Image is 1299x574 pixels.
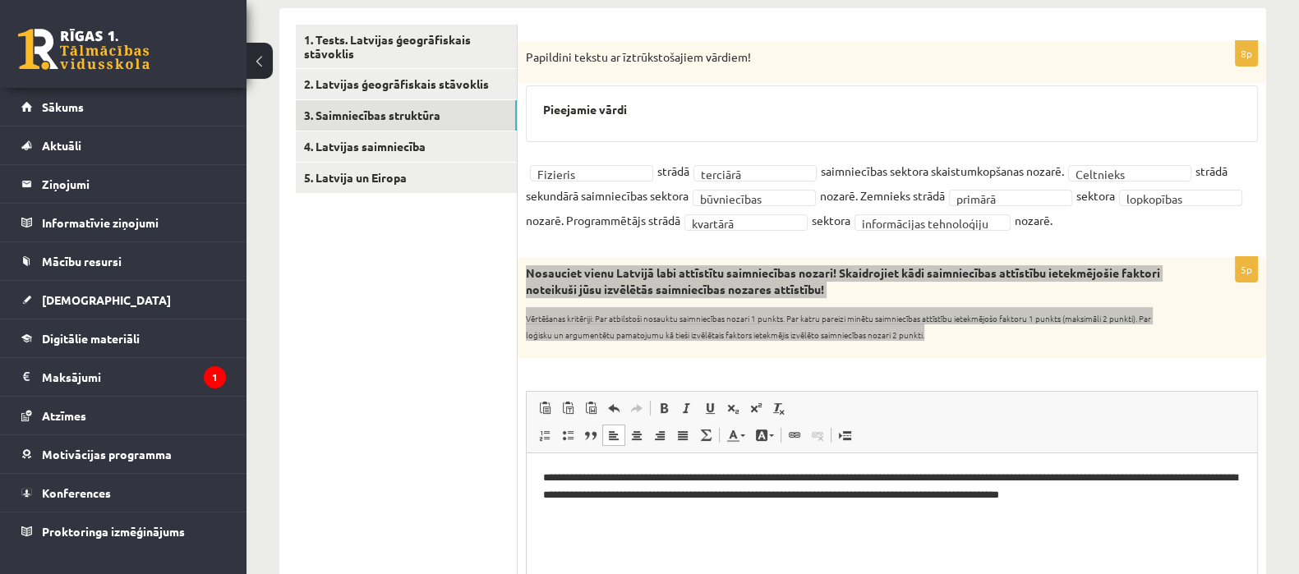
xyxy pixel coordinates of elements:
[750,425,779,446] a: Background Color
[42,254,122,269] span: Mācību resursi
[602,397,625,419] a: Undo (Ctrl+Z)
[579,397,602,419] a: Paste from Word
[21,126,226,164] a: Aktuāli
[625,425,648,446] a: Center
[526,265,1160,296] strong: Nosauciet vienu Latvijā labi attīstītu saimniecības nozari! Skaidrojiet kādi saimniecības attīstī...
[296,163,517,193] a: 5. Latvija un Eiropa
[533,425,556,446] a: Insert/Remove Numbered List
[1068,165,1191,181] a: Celtnieks
[533,397,556,419] a: Paste (Ctrl+V)
[18,29,150,70] a: Rīgas 1. Tālmācības vidusskola
[579,425,602,446] a: Block Quote
[21,242,226,280] a: Mācību resursi
[956,191,1050,207] span: primārā
[42,524,185,539] span: Proktoringa izmēģinājums
[556,425,579,446] a: Insert/Remove Bulleted List
[530,165,653,181] a: Fizieris
[652,397,675,419] a: Bold (Ctrl+B)
[543,103,1241,117] h3: Pieejamie vārdi
[21,358,226,396] a: Maksājumi1
[296,25,517,69] a: 1. Tests. Latvijas ģeogrāfiskais stāvoklis
[296,69,517,99] a: 2. Latvijas ģeogrāfiskais stāvoklis
[694,425,717,446] a: Math
[42,447,172,461] span: Motivācijas programma
[21,512,226,550] a: Proktoringa izmēģinājums
[862,215,988,232] span: informācijas tehnoloģiju
[684,214,808,231] a: kvartārā
[854,214,1011,231] a: informācijas tehnoloģiju
[767,397,790,419] a: Remove Format
[296,131,517,162] a: 4. Latvijas saimniecība
[671,425,694,446] a: Justify
[42,292,171,307] span: [DEMOGRAPHIC_DATA]
[21,281,226,319] a: [DEMOGRAPHIC_DATA]
[602,425,625,446] a: Align Left
[698,397,721,419] a: Underline (Ctrl+U)
[693,165,817,181] a: terciārā
[783,425,806,446] a: Link (Ctrl+K)
[42,331,140,346] span: Digitālie materiāli
[1235,256,1258,282] p: 5p
[526,312,1151,341] sub: Vērtēšanas kritēriji: Par atbilstoši nosauktu saimniecības nozari 1 punkts. Par katru pareizi min...
[625,397,648,419] a: Redo (Ctrl+Y)
[21,474,226,512] a: Konferences
[42,485,111,500] span: Konferences
[42,165,226,203] legend: Ziņojumi
[1119,190,1242,206] a: lopkopības
[42,358,226,396] legend: Maksājumi
[21,397,226,434] a: Atzīmes
[296,100,517,131] a: 3. Saimniecības struktūra
[526,158,1258,232] fieldset: strādā saimniecības sektora skaistumkopšanas nozarē. strādā sekundārā saimniecības sektora nozarē...
[42,138,81,153] span: Aktuāli
[806,425,829,446] a: Unlink
[526,49,1176,66] p: Papildini tekstu ar īztrūkstošajiem vārdiem!
[949,190,1072,206] a: primārā
[21,88,226,126] a: Sākums
[648,425,671,446] a: Align Right
[721,397,744,419] a: Subscript
[537,166,631,182] span: Fizieris
[692,215,785,232] span: kvartārā
[21,204,226,241] a: Informatīvie ziņojumi
[21,165,226,203] a: Ziņojumi
[1076,166,1169,182] span: Celtnieks
[21,319,226,357] a: Digitālie materiāli
[744,397,767,419] a: Superscript
[701,166,795,182] span: terciārā
[42,99,84,114] span: Sākums
[700,191,794,207] span: būvniecības
[675,397,698,419] a: Italic (Ctrl+I)
[721,425,750,446] a: Text Color
[42,408,86,423] span: Atzīmes
[42,204,226,241] legend: Informatīvie ziņojumi
[833,425,856,446] a: Insert Page Break for Printing
[204,366,226,388] i: 1
[21,435,226,473] a: Motivācijas programma
[1126,191,1220,207] span: lopkopības
[556,397,579,419] a: Paste as plain text (Ctrl+Shift+V)
[693,190,816,206] a: būvniecības
[1235,40,1258,67] p: 8p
